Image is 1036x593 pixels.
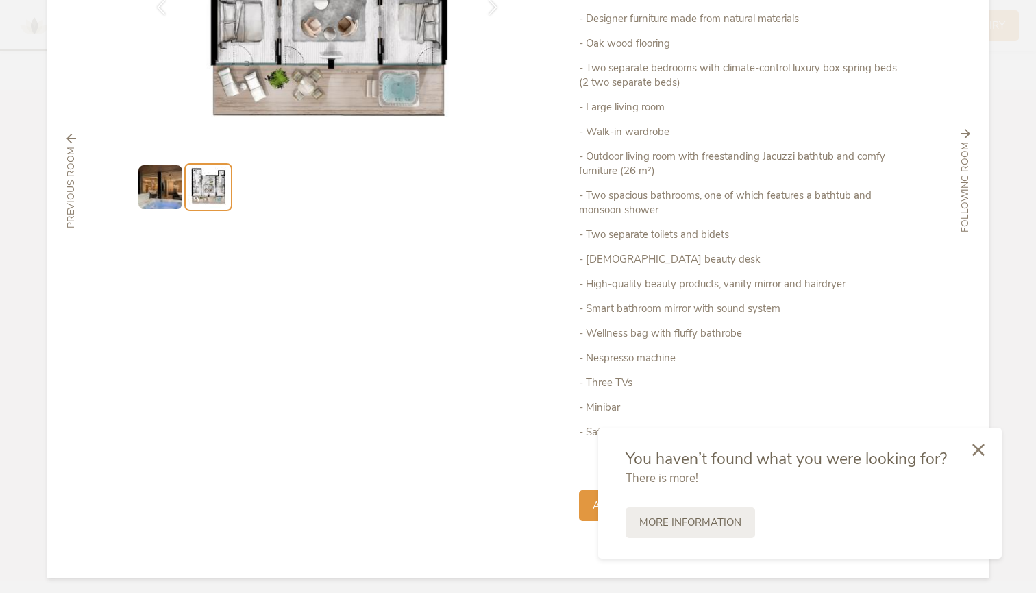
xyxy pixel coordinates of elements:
[579,277,900,291] p: - High-quality beauty products, vanity mirror and hairdryer
[579,326,900,341] p: - Wellness bag with fluffy bathrobe
[579,189,900,217] p: - Two spacious bathrooms, one of which features a bathtub and monsoon shower
[593,498,678,513] span: Add to enquiry
[959,142,972,232] span: following room
[188,167,229,208] img: Preview
[579,228,900,242] p: - Two separate toilets and bidets
[138,165,182,209] img: Preview
[579,149,900,178] p: - Outdoor living room with freestanding Jacuzzi bathtub and comfy furniture (26 m²)
[579,252,900,267] p: - [DEMOGRAPHIC_DATA] beauty desk
[626,507,755,538] a: More information
[579,125,900,139] p: - Walk-in wardrobe
[579,302,900,316] p: - Smart bathroom mirror with sound system
[579,376,900,390] p: - Three TVs
[579,100,900,114] p: - Large living room
[579,400,900,415] p: - Minibar
[579,61,900,90] p: - Two separate bedrooms with climate-control luxury box spring beds (2 two separate beds)
[579,425,900,439] p: - Safe
[64,147,78,228] span: previous room
[579,351,900,365] p: - Nespresso machine
[639,516,741,530] span: More information
[626,448,947,470] span: You haven’t found what you were looking for?
[626,470,698,486] span: There is more!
